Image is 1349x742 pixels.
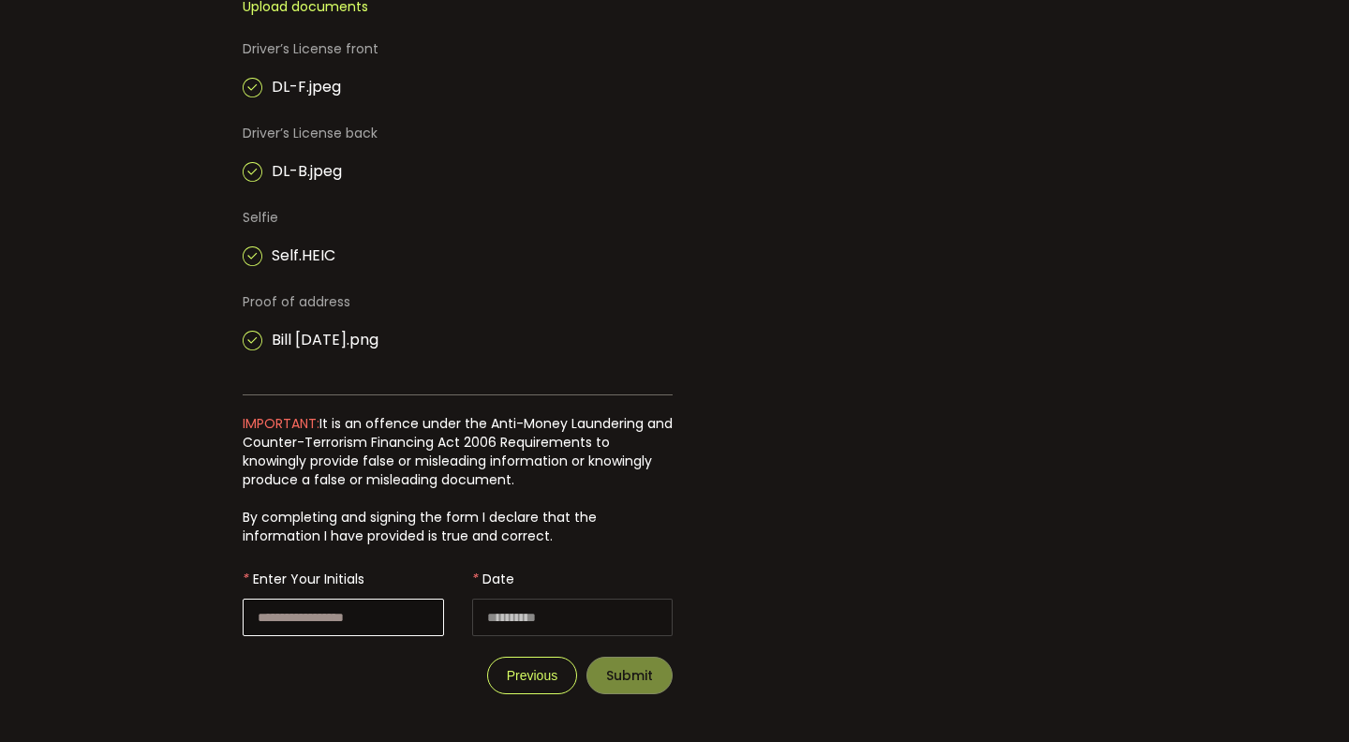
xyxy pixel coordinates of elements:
[472,599,674,636] input: 123
[243,37,378,61] span: Driver’s License front
[586,657,673,694] button: Submit
[243,489,673,560] span: By completing and signing the form I declare that the information I have provided is true and cor...
[243,205,278,230] span: Selfie
[1126,540,1349,742] iframe: Chat Widget
[243,414,319,433] span: IMPORTANT:
[243,121,378,145] span: Driver’s License back
[272,65,341,110] span: DL-F.jpeg
[507,668,557,683] span: Previous
[272,318,378,363] span: Bill [DATE].png
[243,414,673,489] span: It is an offence under the Anti-Money Laundering and Counter-Terrorism Financing Act 2006 Require...
[243,289,350,314] span: Proof of address
[487,657,577,694] button: Previous
[272,149,342,194] span: DL-B.jpeg
[606,669,653,682] span: Submit
[272,233,335,278] span: Self.HEIC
